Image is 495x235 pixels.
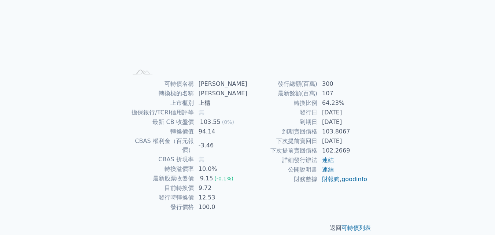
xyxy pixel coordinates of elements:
[248,146,318,155] td: 下次提前賣回價格
[222,119,234,125] span: (0%)
[318,117,368,127] td: [DATE]
[322,176,340,183] a: 財報狗
[318,108,368,117] td: [DATE]
[322,157,334,164] a: 連結
[248,155,318,165] td: 詳細發行辦法
[128,89,194,98] td: 轉換標的名稱
[199,156,204,163] span: 無
[199,118,222,126] div: 103.55
[194,193,248,202] td: 12.53
[248,175,318,184] td: 財務數據
[194,136,248,155] td: -3.46
[128,117,194,127] td: 最新 CB 收盤價
[318,146,368,155] td: 102.2669
[318,175,368,184] td: ,
[128,127,194,136] td: 轉換價值
[128,98,194,108] td: 上市櫃別
[318,136,368,146] td: [DATE]
[194,89,248,98] td: [PERSON_NAME]
[128,155,194,164] td: CBAS 折現率
[128,164,194,174] td: 轉換溢價率
[128,136,194,155] td: CBAS 權利金（百元報價）
[248,98,318,108] td: 轉換比例
[194,79,248,89] td: [PERSON_NAME]
[194,183,248,193] td: 9.72
[128,108,194,117] td: 擔保銀行/TCRI信用評等
[248,79,318,89] td: 發行總額(百萬)
[322,166,334,173] a: 連結
[248,136,318,146] td: 下次提前賣回日
[318,127,368,136] td: 103.8067
[248,89,318,98] td: 最新餘額(百萬)
[194,164,248,174] td: 10.0%
[128,79,194,89] td: 可轉債名稱
[128,202,194,212] td: 發行價格
[318,98,368,108] td: 64.23%
[194,98,248,108] td: 上櫃
[248,108,318,117] td: 發行日
[341,224,371,231] a: 可轉債列表
[199,174,215,183] div: 9.15
[128,174,194,183] td: 最新股票收盤價
[119,224,377,232] p: 返回
[199,109,204,116] span: 無
[194,127,248,136] td: 94.14
[248,127,318,136] td: 到期賣回價格
[248,165,318,175] td: 公開說明書
[341,176,367,183] a: goodinfo
[128,183,194,193] td: 目前轉換價
[318,89,368,98] td: 107
[194,202,248,212] td: 100.0
[214,176,233,181] span: (-0.1%)
[128,193,194,202] td: 發行時轉換價
[318,79,368,89] td: 300
[248,117,318,127] td: 到期日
